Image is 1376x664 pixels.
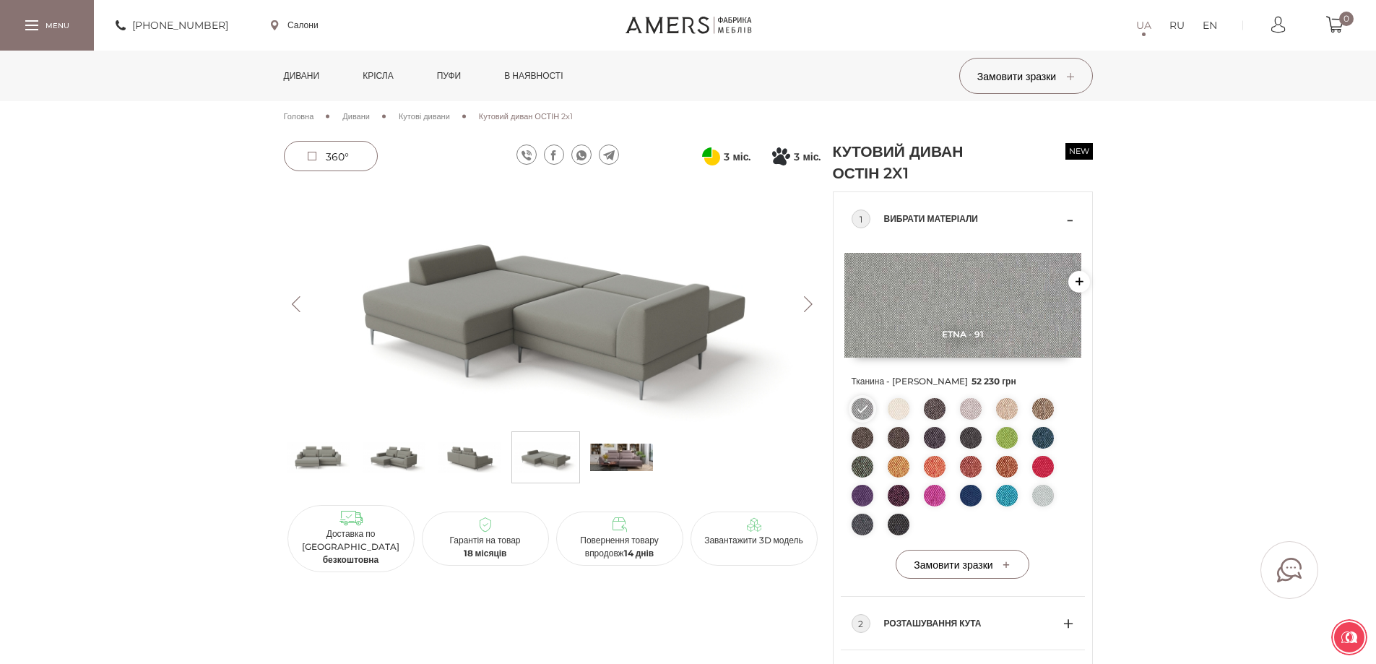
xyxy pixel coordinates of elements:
a: Дивани [342,110,370,123]
button: Next [796,296,821,312]
a: 360° [284,141,378,171]
div: 2 [852,614,870,633]
a: EN [1203,17,1217,34]
span: new [1065,143,1093,160]
a: telegram [599,145,619,165]
b: 14 днів [624,548,654,559]
a: RU [1169,17,1185,34]
span: 52 230 грн [972,376,1016,387]
img: Кутовий диван ОСТІН 2x1 s-3 [514,436,577,479]
img: Кутовий диван ОСТІН 2x1 s-1 [363,436,425,479]
button: Previous [284,296,309,312]
img: Etna - 91 [844,253,1081,358]
img: s_ [590,436,653,479]
button: Замовити зразки [896,550,1029,579]
h1: Кутовий диван ОСТІН 2x1 [833,141,999,184]
span: Тканина - [PERSON_NAME] [852,372,1074,391]
img: Кутовий диван ОСТІН 2x1 -3 [284,184,821,424]
span: Вибрати матеріали [884,210,1063,228]
p: Доставка по [GEOGRAPHIC_DATA] [293,527,409,566]
a: Салони [271,19,319,32]
b: 18 місяців [464,548,507,559]
span: 3 міс. [724,148,750,165]
a: whatsapp [571,145,592,165]
a: Пуфи [426,51,472,101]
span: Кутові дивани [399,111,450,121]
b: безкоштовна [323,554,379,565]
a: [PHONE_NUMBER] [116,17,228,34]
p: Завантажити 3D модель [696,534,812,547]
span: 360° [326,150,349,163]
span: Замовити зразки [977,70,1074,83]
span: 3 міс. [794,148,821,165]
span: Замовити зразки [914,559,1011,572]
svg: Покупка частинами від Монобанку [772,147,790,165]
img: Кутовий диван ОСТІН 2x1 s-2 [438,436,501,479]
div: 1 [852,210,870,228]
a: viber [516,145,537,165]
a: Крісла [352,51,404,101]
p: Повернення товару впродовж [562,534,678,560]
p: Гарантія на товар [428,534,543,560]
a: facebook [544,145,564,165]
button: Замовити зразки [959,58,1093,94]
a: Дивани [273,51,331,101]
a: UA [1136,17,1151,34]
a: Головна [284,110,314,123]
span: Дивани [342,111,370,121]
span: Головна [284,111,314,121]
span: Розташування кута [884,615,1063,632]
a: в наявності [493,51,574,101]
span: 0 [1339,12,1354,26]
a: Кутові дивани [399,110,450,123]
img: Кутовий диван ОСТІН 2x1 s-0 [287,436,350,479]
svg: Оплата частинами від ПриватБанку [702,147,720,165]
span: Etna - 91 [844,329,1081,340]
